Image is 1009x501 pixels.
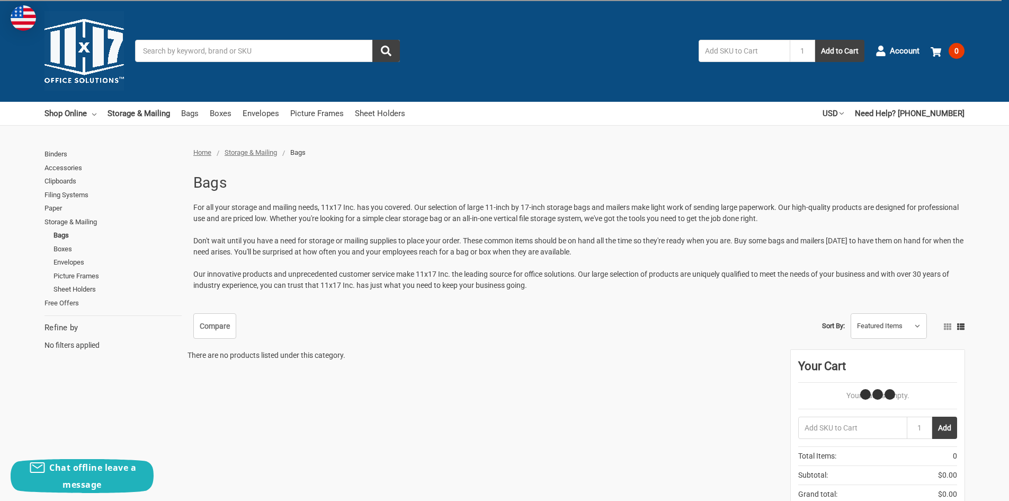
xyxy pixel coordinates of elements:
span: Total Items: [798,451,836,462]
p: There are no products listed under this category. [187,350,345,361]
a: Free Offers [44,296,182,310]
a: Accessories [44,161,182,175]
a: Storage & Mailing [44,215,182,229]
span: Our innovative products and unprecedented customer service make 11x17 Inc. the leading source for... [193,270,949,289]
a: Home [193,148,211,156]
a: Filing Systems [44,188,182,202]
a: Storage & Mailing [225,148,277,156]
span: For all your storage and mailing needs, 11x17 Inc. has you covered. Our selection of large 11-inc... [193,203,959,223]
span: 0 [953,451,957,462]
h5: Refine by [44,322,182,334]
button: Chat offline leave a message [11,459,154,493]
iframe: Google Customer Reviews [922,472,1009,501]
span: Bags [290,148,306,156]
input: Add SKU to Cart [699,40,790,62]
a: Picture Frames [290,102,344,125]
a: Shop Online [44,102,96,125]
input: Add SKU to Cart [798,417,907,439]
div: No filters applied [44,322,182,350]
input: Search by keyword, brand or SKU [135,40,400,62]
button: Add [932,417,957,439]
a: Sheet Holders [355,102,405,125]
a: Storage & Mailing [108,102,170,125]
a: Boxes [210,102,231,125]
span: Chat offline leave a message [49,462,136,490]
img: duty and tax information for United States [11,5,36,31]
a: Boxes [53,242,182,256]
button: Add to Cart [815,40,864,62]
img: 11x17.com [44,11,124,91]
a: Compare [193,313,236,339]
a: Picture Frames [53,269,182,283]
h1: Bags [193,169,227,197]
a: USD [823,102,844,125]
a: Envelopes [53,256,182,269]
a: 0 [931,37,965,65]
span: Don't wait until you have a need for storage or mailing supplies to place your order. These commo... [193,236,963,256]
a: Clipboards [44,174,182,188]
a: Envelopes [243,102,279,125]
a: Paper [44,201,182,215]
div: Your Cart [798,357,957,383]
a: Binders [44,147,182,161]
a: Bags [181,102,199,125]
a: Account [876,37,919,65]
span: Account [890,45,919,57]
span: Subtotal: [798,470,828,481]
span: 0 [949,43,965,59]
span: Grand total: [798,489,837,500]
p: Your Cart Is Empty. [798,390,957,401]
a: Need Help? [PHONE_NUMBER] [855,102,965,125]
label: Sort By: [822,318,845,334]
span: $0.00 [938,470,957,481]
a: Sheet Holders [53,283,182,296]
a: Bags [53,228,182,242]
